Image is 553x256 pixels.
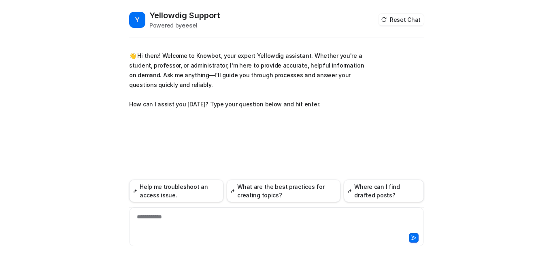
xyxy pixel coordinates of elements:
[227,180,340,202] button: What are the best practices for creating topics?
[149,21,220,30] div: Powered by
[344,180,424,202] button: Where can I find drafted posts?
[149,10,220,21] h2: Yellowdig Support
[182,22,198,29] b: eesel
[129,51,366,109] p: 👋 Hi there! Welcome to Knowbot, your expert Yellowdig assistant. Whether you're a student, profes...
[129,180,223,202] button: Help me troubleshoot an access issue.
[379,14,424,25] button: Reset Chat
[129,12,145,28] span: Y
